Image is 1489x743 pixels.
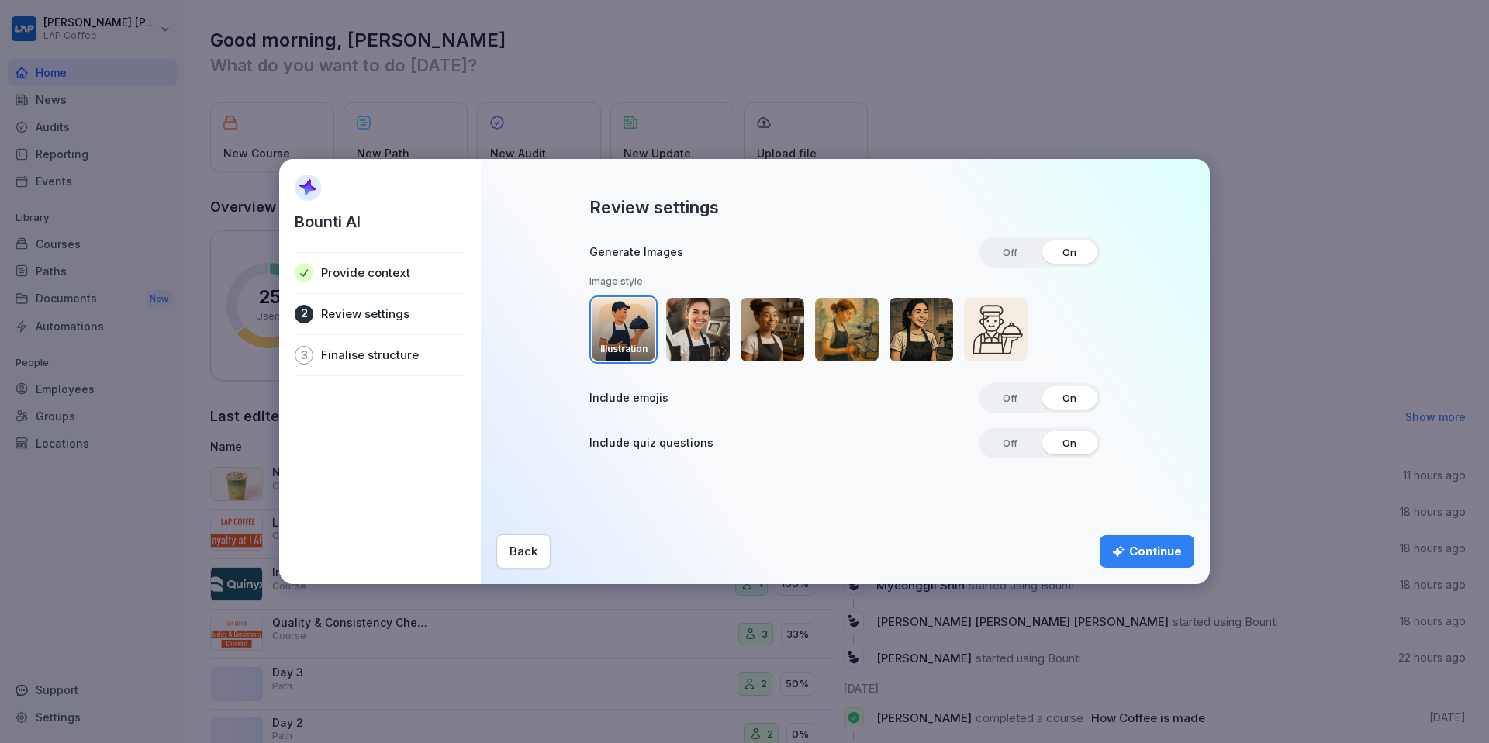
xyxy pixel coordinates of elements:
[589,196,719,218] h2: Review settings
[741,298,804,361] img: 3D style
[589,275,1101,288] h5: Image style
[321,306,409,322] p: Review settings
[1052,240,1087,264] span: On
[890,298,953,361] img: comic
[1112,543,1182,560] div: Continue
[992,240,1028,264] span: Off
[964,298,1028,361] img: Simple outline style
[592,298,655,361] img: Illustration style
[295,346,313,365] div: 3
[1052,386,1087,410] span: On
[295,210,361,233] p: Bounti AI
[589,390,668,406] h3: Include emojis
[496,534,551,568] button: Back
[992,431,1028,454] span: Off
[589,244,683,260] h3: Generate Images
[295,305,313,323] div: 2
[321,347,419,363] p: Finalise structure
[1100,535,1194,568] button: Continue
[815,298,879,361] img: Oil painting style
[510,543,537,560] div: Back
[1052,431,1087,454] span: On
[589,435,713,451] h3: Include quiz questions
[321,265,410,281] p: Provide context
[295,175,321,201] img: AI Sparkle
[666,298,730,361] img: Realistic style
[992,386,1028,410] span: Off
